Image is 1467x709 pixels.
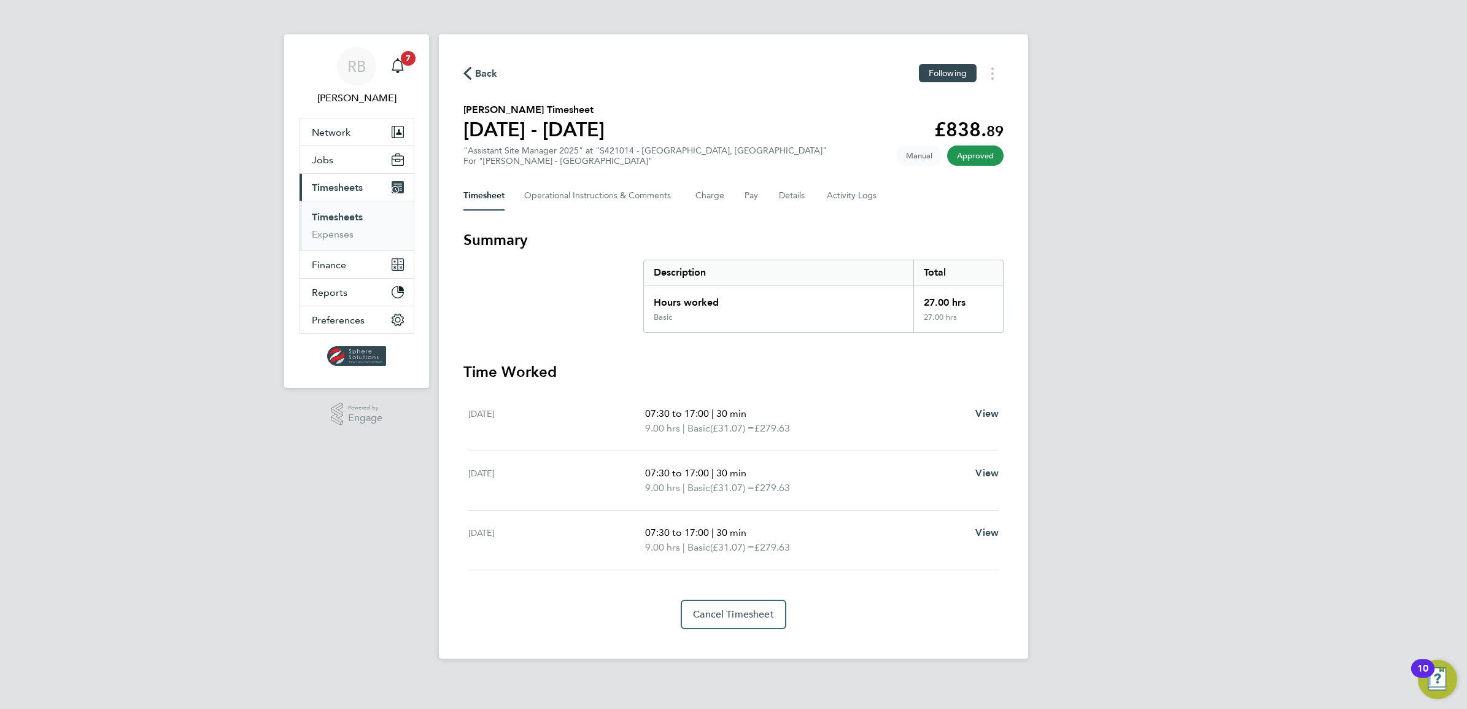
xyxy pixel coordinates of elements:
[975,466,999,481] a: View
[754,541,790,553] span: £279.63
[710,482,754,494] span: (£31.07) =
[975,406,999,421] a: View
[463,230,1004,250] h3: Summary
[475,66,498,81] span: Back
[710,541,754,553] span: (£31.07) =
[716,527,746,538] span: 30 min
[683,422,685,434] span: |
[312,211,363,223] a: Timesheets
[468,525,645,555] div: [DATE]
[463,66,498,81] button: Back
[934,118,1004,141] app-decimal: £838.
[468,466,645,495] div: [DATE]
[913,285,1003,312] div: 27.00 hrs
[300,118,414,145] button: Network
[645,541,680,553] span: 9.00 hrs
[348,403,382,413] span: Powered by
[463,145,827,166] div: "Assistant Site Manager 2025" at "S421014 - [GEOGRAPHIC_DATA], [GEOGRAPHIC_DATA]"
[300,279,414,306] button: Reports
[300,146,414,173] button: Jobs
[312,287,347,298] span: Reports
[312,228,354,240] a: Expenses
[645,527,709,538] span: 07:30 to 17:00
[463,156,827,166] div: For "[PERSON_NAME] - [GEOGRAPHIC_DATA]"
[654,312,672,322] div: Basic
[645,467,709,479] span: 07:30 to 17:00
[716,408,746,419] span: 30 min
[947,145,1004,166] span: This timesheet has been approved.
[754,422,790,434] span: £279.63
[695,181,725,211] button: Charge
[975,467,999,479] span: View
[463,181,505,211] button: Timesheet
[1417,668,1428,684] div: 10
[1418,660,1457,699] button: Open Resource Center, 10 new notifications
[711,467,714,479] span: |
[827,181,878,211] button: Activity Logs
[693,608,774,621] span: Cancel Timesheet
[463,230,1004,629] section: Timesheet
[643,260,1004,333] div: Summary
[645,482,680,494] span: 9.00 hrs
[644,260,913,285] div: Description
[385,47,410,86] a: 7
[681,600,786,629] button: Cancel Timesheet
[745,181,759,211] button: Pay
[975,527,999,538] span: View
[683,541,685,553] span: |
[312,314,365,326] span: Preferences
[913,312,1003,332] div: 27.00 hrs
[300,201,414,250] div: Timesheets
[463,117,605,142] h1: [DATE] - [DATE]
[348,413,382,424] span: Engage
[644,285,913,312] div: Hours worked
[975,408,999,419] span: View
[687,421,710,436] span: Basic
[913,260,1003,285] div: Total
[986,122,1004,140] span: 89
[347,58,366,74] span: RB
[312,182,363,193] span: Timesheets
[468,406,645,436] div: [DATE]
[312,126,350,138] span: Network
[711,527,714,538] span: |
[710,422,754,434] span: (£31.07) =
[687,481,710,495] span: Basic
[331,403,383,426] a: Powered byEngage
[299,346,414,366] a: Go to home page
[463,362,1004,382] h3: Time Worked
[896,145,942,166] span: This timesheet was manually created.
[300,251,414,278] button: Finance
[299,47,414,106] a: RB[PERSON_NAME]
[284,34,429,388] nav: Main navigation
[687,540,710,555] span: Basic
[716,467,746,479] span: 30 min
[754,482,790,494] span: £279.63
[312,154,333,166] span: Jobs
[299,91,414,106] span: Rob Bennett
[300,174,414,201] button: Timesheets
[683,482,685,494] span: |
[981,64,1004,83] button: Timesheets Menu
[779,181,807,211] button: Details
[711,408,714,419] span: |
[401,51,416,66] span: 7
[524,181,676,211] button: Operational Instructions & Comments
[645,408,709,419] span: 07:30 to 17:00
[327,346,387,366] img: spheresolutions-logo-retina.png
[929,68,967,79] span: Following
[300,306,414,333] button: Preferences
[645,422,680,434] span: 9.00 hrs
[312,259,346,271] span: Finance
[975,525,999,540] a: View
[919,64,977,82] button: Following
[463,103,605,117] h2: [PERSON_NAME] Timesheet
